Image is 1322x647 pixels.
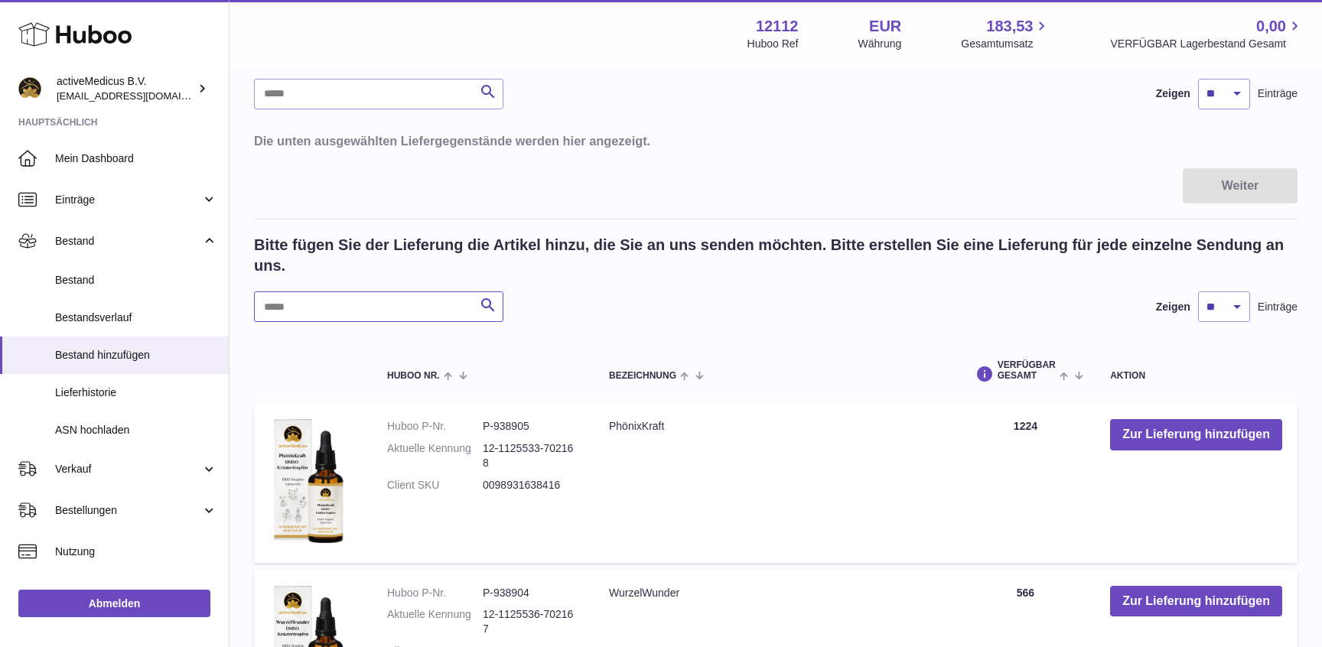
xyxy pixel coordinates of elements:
span: Huboo Nr. [387,371,440,381]
h2: Bitte fügen Sie der Lieferung die Artikel hinzu, die Sie an uns senden möchten. Bitte erstellen S... [254,235,1298,276]
dd: P-938905 [483,419,578,434]
span: 0,00 [1256,16,1286,37]
a: Abmelden [18,590,210,617]
strong: 12112 [756,16,799,37]
img: info@activemedicus.com [18,77,41,100]
span: Einträge [1258,300,1298,314]
a: 183,53 Gesamtumsatz [961,16,1050,51]
div: Aktion [1110,371,1282,381]
span: Lieferhistorie [55,385,217,400]
div: Währung [858,37,902,51]
a: 0,00 VERFÜGBAR Lagerbestand Gesamt [1110,16,1304,51]
div: Huboo Ref [747,37,799,51]
span: Gesamtumsatz [961,37,1050,51]
span: Bestand [55,234,201,249]
td: 1224 [956,404,1095,563]
h3: Die unten ausgewählten Liefergegenstände werden hier angezeigt. [254,132,1298,149]
span: Einträge [55,193,201,207]
strong: EUR [869,16,901,37]
div: activeMedicus B.V. [57,74,194,103]
dt: Aktuelle Kennung [387,441,483,470]
td: PhönixKraft [594,404,956,563]
span: Nutzung [55,545,217,559]
button: Zur Lieferung hinzufügen [1110,586,1282,617]
span: Mein Dashboard [55,151,217,166]
dt: Aktuelle Kennung [387,607,483,636]
span: Rechnungsstellung und Zahlungen [55,584,201,613]
span: Einträge [1258,86,1298,101]
span: Bestellungen [55,503,201,518]
span: Bestand [55,273,217,288]
span: Bezeichnung [609,371,676,381]
label: Zeigen [1156,86,1190,101]
dd: 0098931638416 [483,478,578,493]
img: PhönixKraft [269,419,346,544]
button: Zur Lieferung hinzufügen [1110,419,1282,450]
dt: Huboo P-Nr. [387,419,483,434]
span: Bestandsverlauf [55,310,217,325]
span: Bestand hinzufügen [55,348,217,363]
span: VERFÜGBAR Gesamt [998,360,1056,380]
span: Verkauf [55,462,201,476]
span: [EMAIL_ADDRESS][DOMAIN_NAME] [57,89,225,102]
span: VERFÜGBAR Lagerbestand Gesamt [1110,37,1304,51]
span: ASN hochladen [55,423,217,437]
dd: 12-1125533-702168 [483,441,578,470]
span: 183,53 [986,16,1033,37]
dt: Huboo P-Nr. [387,586,483,600]
label: Zeigen [1156,300,1190,314]
dt: Client SKU [387,478,483,493]
dd: P-938904 [483,586,578,600]
dd: 12-1125536-702167 [483,607,578,636]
